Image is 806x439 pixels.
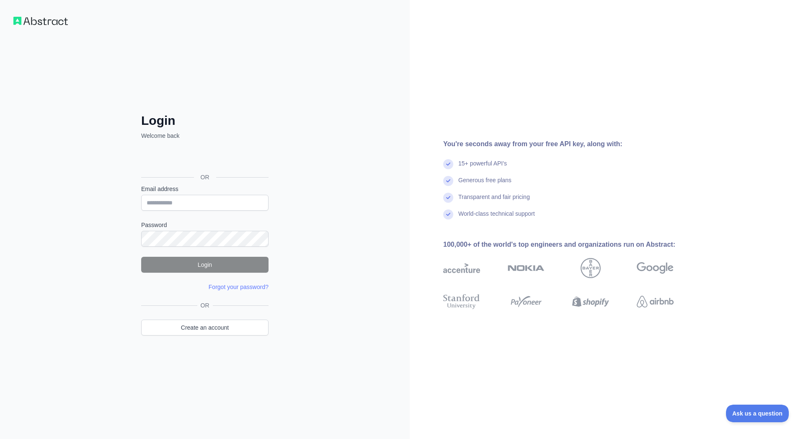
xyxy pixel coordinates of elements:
img: payoneer [508,292,545,311]
img: check mark [443,193,453,203]
a: Create an account [141,320,269,336]
img: check mark [443,209,453,219]
img: check mark [443,159,453,169]
div: 100,000+ of the world's top engineers and organizations run on Abstract: [443,240,700,250]
img: shopify [572,292,609,311]
img: nokia [508,258,545,278]
div: Generous free plans [458,176,511,193]
img: accenture [443,258,480,278]
img: google [637,258,674,278]
label: Email address [141,185,269,193]
iframe: Toggle Customer Support [726,405,789,422]
span: OR [197,301,213,310]
label: Password [141,221,269,229]
div: World-class technical support [458,209,535,226]
img: stanford university [443,292,480,311]
div: 15+ powerful API's [458,159,507,176]
button: Login [141,257,269,273]
h2: Login [141,113,269,128]
img: airbnb [637,292,674,311]
p: Welcome back [141,132,269,140]
img: bayer [581,258,601,278]
span: OR [194,173,216,181]
div: Transparent and fair pricing [458,193,530,209]
img: check mark [443,176,453,186]
iframe: Sign in with Google Button [137,149,271,168]
div: You're seconds away from your free API key, along with: [443,139,700,149]
img: Workflow [13,17,68,25]
a: Forgot your password? [209,284,269,290]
